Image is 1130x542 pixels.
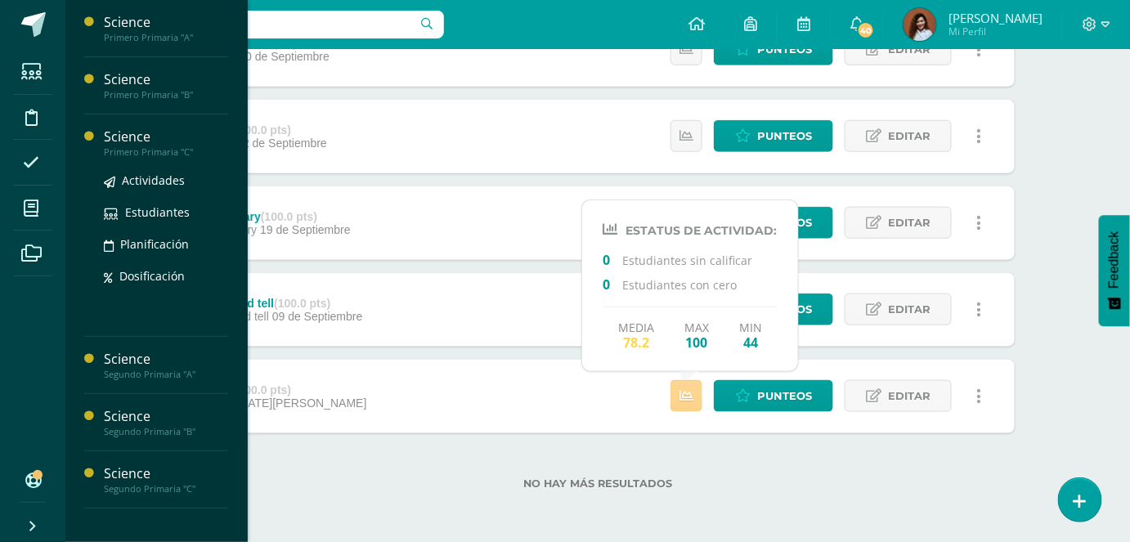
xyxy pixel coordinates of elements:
span: Punteos [757,121,812,151]
span: 22 de Septiembre [236,137,327,150]
a: ScienceSegundo Primaria "A" [104,350,228,380]
div: Science [104,350,228,369]
h4: Estatus de Actividad: [603,222,778,238]
a: Punteos [714,34,833,65]
a: SciencePrimero Primaria "B" [104,70,228,101]
span: 09 de Septiembre [272,310,363,323]
strong: (100.0 pts) [261,210,317,223]
p: Estudiantes sin calificar [603,251,778,268]
span: [DATE][PERSON_NAME] [236,396,366,410]
a: Punteos [714,120,833,152]
a: Planificación [104,235,228,253]
strong: (100.0 pts) [274,297,330,310]
label: No hay más resultados [181,477,1015,490]
span: Dosificación [119,268,185,284]
a: SciencePrimero Primaria "A" [104,13,228,43]
div: Quiz 1 [200,383,367,396]
div: Science [104,13,228,32]
span: 78.2 [618,334,654,350]
span: Punteos [757,381,812,411]
span: 30 de Septiembre [239,50,330,63]
div: Primero Primaria "A" [104,32,228,43]
strong: (100.0 pts) [235,383,291,396]
div: Min [739,320,762,350]
div: Science [104,464,228,483]
a: ScienceSegundo Primaria "B" [104,407,228,437]
strong: (100.0 pts) [235,123,291,137]
div: Science [104,70,228,89]
span: Planificación [120,236,189,252]
a: Estudiantes [104,203,228,222]
span: Feedback [1107,231,1122,289]
div: Quiz 2 [200,123,327,137]
img: 09a4a79d2937982564815bb116d0096e.png [904,8,936,41]
span: Actividades [122,172,185,188]
div: Max [684,320,709,350]
div: vocabulary [200,210,351,223]
a: ScienceSegundo Primaria "C" [104,464,228,495]
span: Estudiantes [125,204,190,220]
span: Editar [888,208,930,238]
span: 0 [603,251,623,267]
a: Punteos [714,380,833,412]
span: 100 [684,334,709,350]
button: Feedback - Mostrar encuesta [1099,215,1130,326]
span: Editar [888,34,930,65]
span: 40 [857,21,875,39]
span: 19 de Septiembre [260,223,351,236]
div: Science [104,407,228,426]
span: Editar [888,294,930,325]
span: Punteos [757,34,812,65]
div: Science [104,128,228,146]
a: Actividades [104,171,228,190]
div: Segundo Primaria "B" [104,426,228,437]
span: 0 [603,275,623,292]
a: SciencePrimero Primaria "C" [104,128,228,158]
span: Editar [888,381,930,411]
div: Primero Primaria "B" [104,89,228,101]
div: Segundo Primaria "A" [104,369,228,380]
input: Busca un usuario... [76,11,444,38]
div: Media [618,320,654,350]
span: 44 [739,334,762,350]
a: Dosificación [104,267,228,285]
div: Show and tell [200,297,362,310]
span: Mi Perfil [948,25,1043,38]
span: [PERSON_NAME] [948,10,1043,26]
span: Editar [888,121,930,151]
div: Primero Primaria "C" [104,146,228,158]
p: Estudiantes con cero [603,275,778,293]
div: Segundo Primaria "C" [104,483,228,495]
